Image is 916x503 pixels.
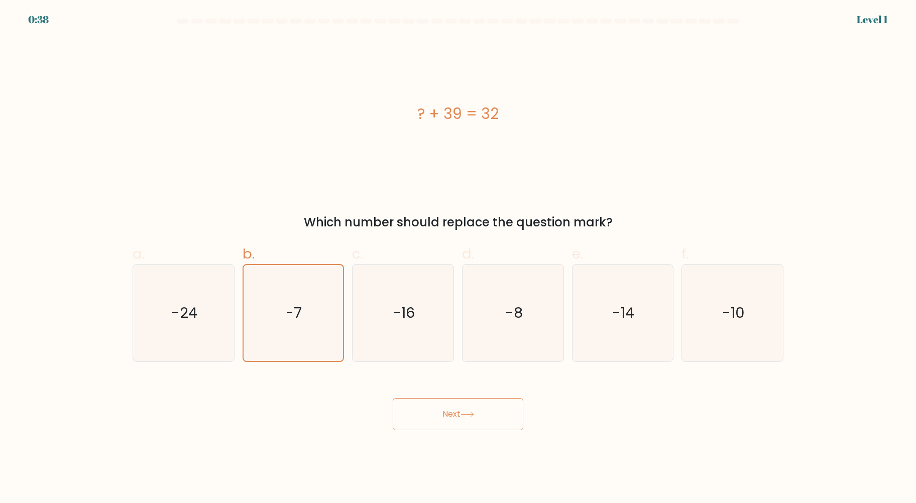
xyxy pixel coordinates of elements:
[171,303,197,323] text: -24
[352,244,363,264] span: c.
[243,244,255,264] span: b.
[681,244,689,264] span: f.
[28,12,49,27] div: 0:38
[857,12,888,27] div: Level 1
[572,244,583,264] span: e.
[286,303,302,323] text: -7
[462,244,474,264] span: d.
[505,303,523,323] text: -8
[393,398,523,430] button: Next
[393,303,415,323] text: -16
[133,244,145,264] span: a.
[133,102,783,125] div: ? + 39 = 32
[139,213,777,231] div: Which number should replace the question mark?
[613,303,635,323] text: -14
[722,303,745,323] text: -10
